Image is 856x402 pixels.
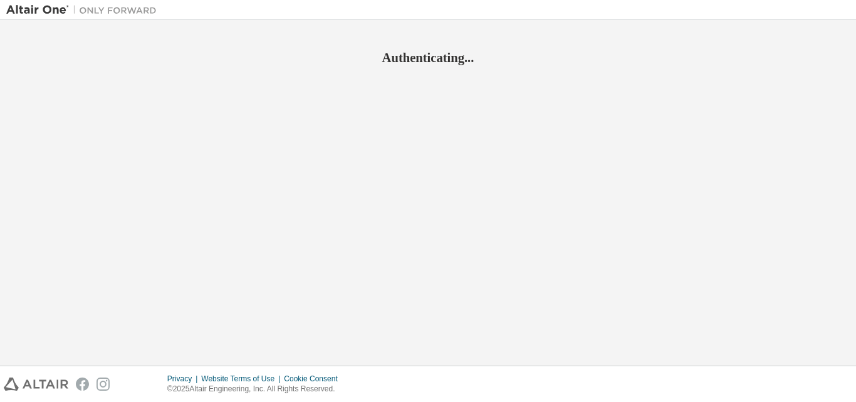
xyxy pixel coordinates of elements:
img: altair_logo.svg [4,378,68,391]
img: facebook.svg [76,378,89,391]
img: Altair One [6,4,163,16]
h2: Authenticating... [6,50,850,66]
div: Website Terms of Use [201,374,284,384]
img: instagram.svg [97,378,110,391]
div: Cookie Consent [284,374,345,384]
p: © 2025 Altair Engineering, Inc. All Rights Reserved. [167,384,345,394]
div: Privacy [167,374,201,384]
